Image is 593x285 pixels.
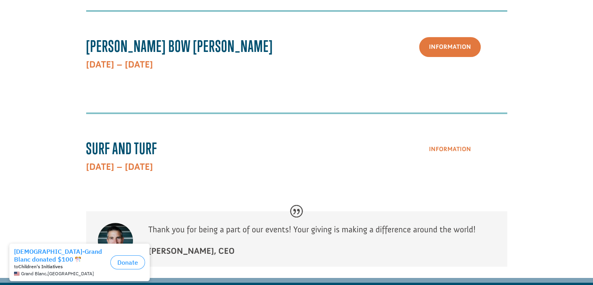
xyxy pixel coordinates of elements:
strong: [DATE] – [DATE] [86,59,153,70]
div: to [14,24,107,30]
strong: [PERSON_NAME], CEO [149,246,235,256]
div: [DEMOGRAPHIC_DATA]-Grand Blanc donated $100 [14,8,107,23]
h3: Surf and Turf [86,139,285,162]
button: Donate [110,16,145,30]
a: Information [419,139,481,159]
img: emoji confettiBall [75,16,81,23]
span: [PERSON_NAME] Bow [PERSON_NAME] [86,37,273,55]
p: Thank you for being a part of our events! Your giving is making a difference around the world! [149,223,496,244]
strong: [DATE] – [DATE] [86,161,153,173]
strong: Children's Initiatives [18,24,63,30]
a: Information [419,37,481,57]
span: Grand Blanc , [GEOGRAPHIC_DATA] [21,31,94,37]
img: US.png [14,31,19,37]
